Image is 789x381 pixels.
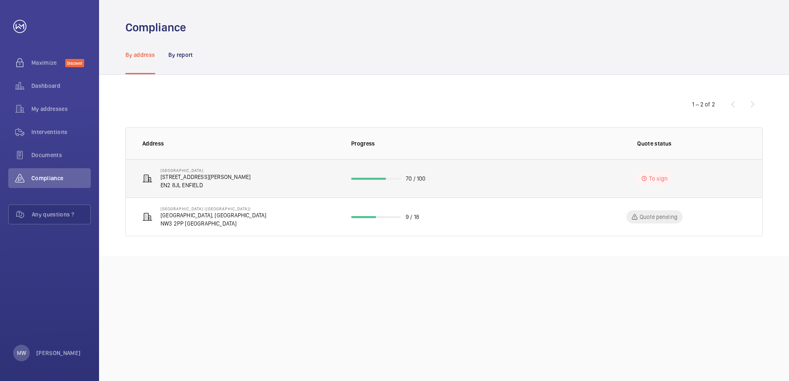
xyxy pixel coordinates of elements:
[31,174,91,182] span: Compliance
[640,213,678,221] p: Quote pending
[32,210,90,219] span: Any questions ?
[692,100,715,108] div: 1 – 2 of 2
[161,168,250,173] p: [GEOGRAPHIC_DATA]
[65,59,84,67] span: Discover
[637,139,671,148] p: Quote status
[406,174,425,183] p: 70 / 100
[161,219,267,228] p: NW3 2PP [GEOGRAPHIC_DATA]
[17,349,26,357] p: MW
[125,51,155,59] p: By address
[31,59,65,67] span: Maximize
[161,211,267,219] p: [GEOGRAPHIC_DATA], [GEOGRAPHIC_DATA]
[31,151,91,159] span: Documents
[168,51,193,59] p: By report
[161,206,267,211] p: [GEOGRAPHIC_DATA] ([GEOGRAPHIC_DATA])
[649,174,668,183] p: To sign
[125,20,186,35] h1: Compliance
[142,139,338,148] p: Address
[406,213,419,221] p: 9 / 18
[351,139,550,148] p: Progress
[161,181,250,189] p: EN2 8JL ENFIELD
[161,173,250,181] p: [STREET_ADDRESS][PERSON_NAME]
[31,82,91,90] span: Dashboard
[31,128,91,136] span: Interventions
[31,105,91,113] span: My addresses
[36,349,81,357] p: [PERSON_NAME]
